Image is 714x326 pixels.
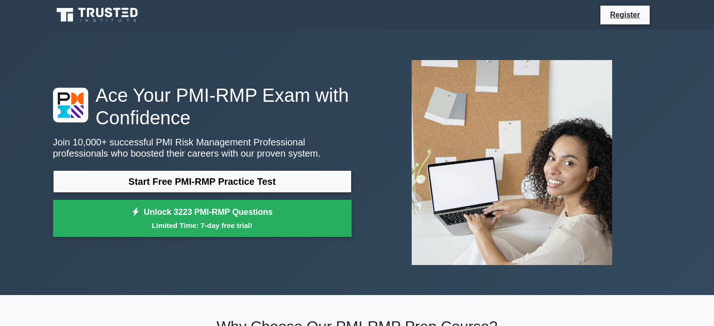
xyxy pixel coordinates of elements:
[53,136,352,159] p: Join 10,000+ successful PMI Risk Management Professional professionals who boosted their careers ...
[65,220,340,231] small: Limited Time: 7-day free trial!
[604,9,645,21] a: Register
[53,200,352,237] a: Unlock 3223 PMI-RMP QuestionsLimited Time: 7-day free trial!
[53,170,352,193] a: Start Free PMI-RMP Practice Test
[53,84,352,129] h1: Ace Your PMI-RMP Exam with Confidence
